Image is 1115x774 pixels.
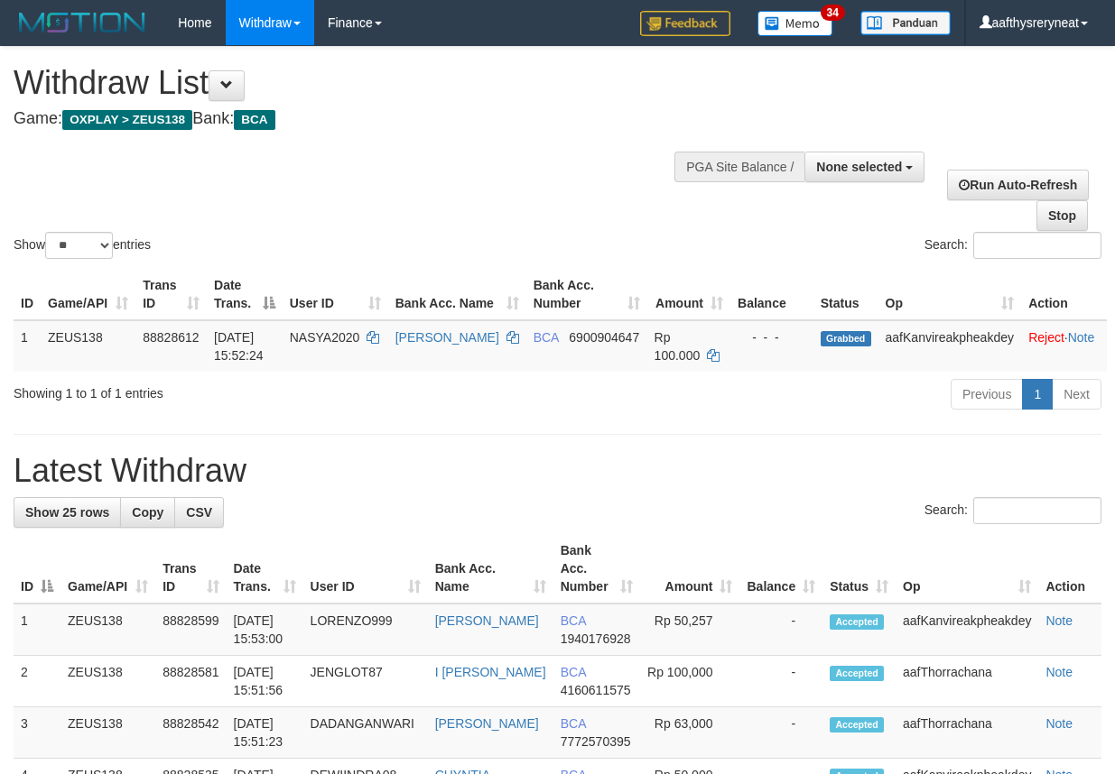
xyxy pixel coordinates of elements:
th: Trans ID: activate to sort column ascending [155,534,226,604]
th: ID [14,269,41,320]
a: [PERSON_NAME] [435,716,539,731]
th: Date Trans.: activate to sort column ascending [227,534,303,604]
div: Showing 1 to 1 of 1 entries [14,377,451,402]
a: Run Auto-Refresh [947,170,1089,200]
label: Show entries [14,232,151,259]
td: JENGLOT87 [303,656,428,707]
span: BCA [561,665,586,679]
td: ZEUS138 [41,320,135,372]
span: CSV [186,505,212,520]
td: Rp 50,257 [640,604,740,656]
td: 1 [14,320,41,372]
span: Accepted [830,614,884,630]
th: Game/API: activate to sort column ascending [60,534,155,604]
a: Note [1045,613,1073,628]
img: Feedback.jpg [640,11,730,36]
span: BCA [534,330,559,345]
span: Copy 4160611575 to clipboard [561,683,631,697]
th: Balance [730,269,813,320]
img: MOTION_logo.png [14,9,151,36]
select: Showentries [45,232,113,259]
td: ZEUS138 [60,707,155,759]
a: Show 25 rows [14,497,121,528]
span: 88828612 [143,330,199,345]
span: None selected [816,160,902,174]
a: [PERSON_NAME] [435,613,539,628]
h1: Withdraw List [14,65,725,101]
span: 34 [821,5,845,21]
span: BCA [561,613,586,628]
th: Op: activate to sort column ascending [878,269,1022,320]
a: CSV [174,497,224,528]
td: - [739,656,822,707]
th: Status: activate to sort column ascending [822,534,896,604]
a: Next [1052,379,1101,410]
th: Bank Acc. Name: activate to sort column ascending [428,534,553,604]
th: Bank Acc. Number: activate to sort column ascending [526,269,647,320]
td: DADANGANWARI [303,707,428,759]
span: OXPLAY > ZEUS138 [62,110,192,130]
a: 1 [1022,379,1053,410]
td: 88828599 [155,604,226,656]
span: [DATE] 15:52:24 [214,330,264,363]
th: User ID: activate to sort column ascending [303,534,428,604]
td: aafKanvireakpheakdey [878,320,1022,372]
a: Previous [951,379,1023,410]
a: I [PERSON_NAME] [435,665,546,679]
td: ZEUS138 [60,656,155,707]
td: - [739,707,822,759]
span: Rp 100.000 [655,330,701,363]
td: Rp 63,000 [640,707,740,759]
input: Search: [973,232,1101,259]
h4: Game: Bank: [14,110,725,128]
th: Bank Acc. Number: activate to sort column ascending [553,534,640,604]
a: Stop [1036,200,1088,231]
a: Note [1045,665,1073,679]
td: LORENZO999 [303,604,428,656]
td: 2 [14,656,60,707]
label: Search: [925,497,1101,524]
span: Grabbed [821,331,871,346]
span: Copy 1940176928 to clipboard [561,631,631,646]
th: Trans ID: activate to sort column ascending [135,269,207,320]
td: aafThorrachana [896,656,1038,707]
th: Amount: activate to sort column ascending [640,534,740,604]
td: 88828581 [155,656,226,707]
a: Note [1068,330,1095,345]
th: User ID: activate to sort column ascending [283,269,388,320]
span: Accepted [830,717,884,733]
a: Note [1045,716,1073,731]
img: panduan.png [860,11,951,35]
th: Balance: activate to sort column ascending [739,534,822,604]
th: Amount: activate to sort column ascending [647,269,730,320]
div: - - - [738,328,806,346]
input: Search: [973,497,1101,524]
td: ZEUS138 [60,604,155,656]
div: PGA Site Balance / [674,152,804,182]
td: 3 [14,707,60,759]
td: Rp 100,000 [640,656,740,707]
td: 1 [14,604,60,656]
th: Action [1038,534,1101,604]
span: NASYA2020 [290,330,360,345]
th: Game/API: activate to sort column ascending [41,269,135,320]
td: aafThorrachana [896,707,1038,759]
td: · [1021,320,1107,372]
td: aafKanvireakpheakdey [896,604,1038,656]
button: None selected [804,152,925,182]
img: Button%20Memo.svg [757,11,833,36]
td: [DATE] 15:51:23 [227,707,303,759]
a: [PERSON_NAME] [395,330,499,345]
span: BCA [234,110,274,130]
td: [DATE] 15:53:00 [227,604,303,656]
th: Bank Acc. Name: activate to sort column ascending [388,269,526,320]
label: Search: [925,232,1101,259]
a: Copy [120,497,175,528]
span: Copy [132,505,163,520]
span: Accepted [830,666,884,681]
td: [DATE] 15:51:56 [227,656,303,707]
h1: Latest Withdraw [14,453,1101,489]
th: Op: activate to sort column ascending [896,534,1038,604]
th: Action [1021,269,1107,320]
span: BCA [561,716,586,731]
